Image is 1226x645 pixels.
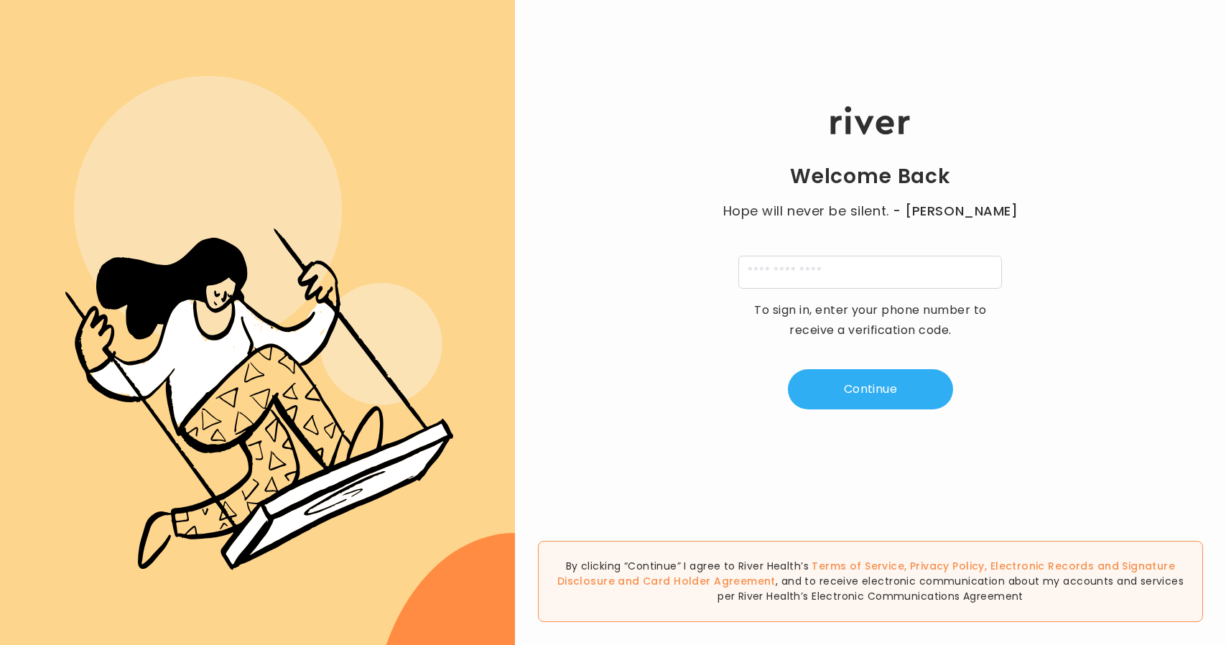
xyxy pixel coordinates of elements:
[557,559,1175,588] a: Electronic Records and Signature Disclosure
[709,201,1032,221] p: Hope will never be silent.
[910,559,985,573] a: Privacy Policy
[643,574,776,588] a: Card Holder Agreement
[718,574,1184,603] span: , and to receive electronic communication about my accounts and services per River Health’s Elect...
[788,369,953,409] button: Continue
[557,559,1175,588] span: , , and
[790,164,951,190] h1: Welcome Back
[745,300,996,340] p: To sign in, enter your phone number to receive a verification code.
[538,541,1203,622] div: By clicking “Continue” I agree to River Health’s
[893,201,1018,221] span: - [PERSON_NAME]
[812,559,904,573] a: Terms of Service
